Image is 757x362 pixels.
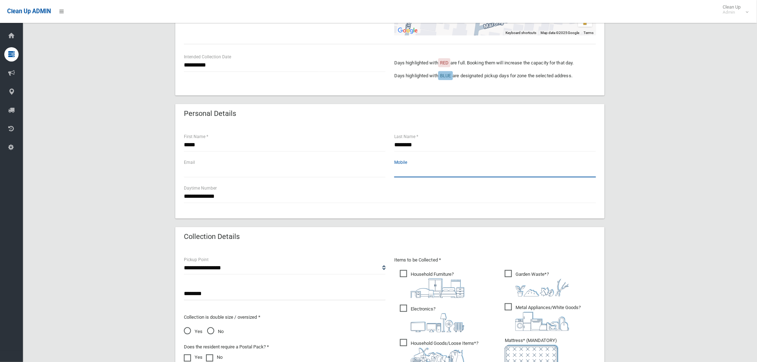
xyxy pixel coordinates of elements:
span: Yes [184,327,202,336]
i: ? [411,271,464,298]
label: Does the resident require a Postal Pack? * [184,343,269,351]
p: Collection is double size / oversized * [184,313,386,322]
a: Terms (opens in new tab) [584,31,594,35]
span: Garden Waste* [505,270,569,297]
span: Metal Appliances/White Goods [505,303,581,331]
span: RED [440,60,449,65]
header: Personal Details [175,107,245,121]
span: BLUE [440,73,451,78]
span: No [207,327,224,336]
img: 4fd8a5c772b2c999c83690221e5242e0.png [516,279,569,297]
i: ? [411,306,464,332]
img: 394712a680b73dbc3d2a6a3a7ffe5a07.png [411,313,464,332]
a: Open this area in Google Maps (opens a new window) [396,26,420,35]
img: aa9efdbe659d29b613fca23ba79d85cb.png [411,279,464,298]
header: Collection Details [175,230,248,244]
span: Clean Up [719,4,748,15]
label: No [206,353,223,362]
span: Household Furniture [400,270,464,298]
button: Keyboard shortcuts [506,30,536,35]
p: Items to be Collected * [394,256,596,264]
span: Electronics [400,305,464,332]
i: ? [516,305,581,331]
span: Map data ©2025 Google [541,31,580,35]
label: Yes [184,353,202,362]
small: Admin [723,10,741,15]
i: ? [516,271,569,297]
img: Google [396,26,420,35]
span: Clean Up ADMIN [7,8,51,15]
p: Days highlighted with are designated pickup days for zone the selected address. [394,72,596,80]
img: 36c1b0289cb1767239cdd3de9e694f19.png [516,312,569,331]
p: Days highlighted with are full. Booking them will increase the capacity for that day. [394,59,596,67]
